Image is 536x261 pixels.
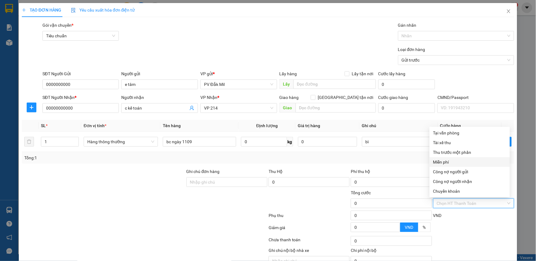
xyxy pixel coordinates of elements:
[27,103,36,112] button: plus
[398,47,425,52] label: Loại đơn hàng
[430,167,510,177] div: Cước gửi hàng sẽ được ghi vào công nợ của người gửi
[21,42,35,46] span: PV Đắk Mil
[293,79,376,89] input: Dọc đường
[186,169,220,174] label: Ghi chú đơn hàng
[280,71,297,76] span: Lấy hàng
[405,225,414,230] span: VND
[437,94,514,101] div: CMND/Passport
[21,36,70,41] strong: BIÊN NHẬN GỬI HÀNG HOÁ
[433,149,506,156] div: Thu trước một phần
[58,27,85,32] span: 12:05:41 [DATE]
[350,70,376,77] span: Lấy tận nơi
[163,137,236,147] input: VD: Bàn, Ghế
[204,103,273,113] span: VP 214
[506,9,511,14] span: close
[280,95,299,100] span: Giao hàng
[378,71,406,76] label: Cước lấy hàng
[6,42,12,51] span: Nơi gửi:
[24,154,207,161] div: Tổng: 1
[268,224,350,235] div: Giảm giá
[24,137,34,147] button: delete
[287,137,293,147] span: kg
[71,8,135,12] span: Yêu cầu xuất hóa đơn điện tử
[398,23,417,28] label: Gán nhãn
[268,212,350,223] div: Phụ thu
[269,169,283,174] span: Thu Hộ
[42,23,73,28] span: Gói vận chuyển
[433,139,506,146] div: Tài xế thu
[433,130,506,136] div: Tại văn phòng
[362,137,435,147] input: Ghi Chú
[433,159,506,165] div: Miễn phí
[269,247,350,256] div: Ghi chú nội bộ nhà xe
[46,31,116,40] span: Tiêu chuẩn
[22,8,26,12] span: plus
[121,70,198,77] div: Người gửi
[27,105,36,110] span: plus
[163,123,181,128] span: Tên hàng
[87,137,154,146] span: Hàng thông thường
[430,177,510,186] div: Cước gửi hàng sẽ được ghi vào công nợ của người nhận
[121,94,198,101] div: Người nhận
[351,168,432,177] div: Phí thu hộ
[402,56,511,65] span: Gửi trước
[378,80,435,89] input: Cước lấy hàng
[296,103,376,113] input: Dọc đường
[186,177,267,187] input: Ghi chú đơn hàng
[433,188,506,195] div: Chuyển khoản
[280,103,296,113] span: Giao
[84,123,106,128] span: Đơn vị tính
[200,95,217,100] span: VP Nhận
[46,42,56,51] span: Nơi nhận:
[433,178,506,185] div: Công nợ người nhận
[500,3,517,20] button: Close
[440,123,461,128] span: Cước hàng
[316,94,376,101] span: [GEOGRAPHIC_DATA] tận nơi
[423,225,426,230] span: %
[204,80,273,89] span: PV Đắk Mil
[298,137,357,147] input: 0
[378,103,435,113] input: Cước giao hàng
[60,23,85,27] span: DM09250308
[298,123,320,128] span: Giá trị hàng
[351,247,432,256] div: Chi phí nội bộ
[42,94,119,101] div: SĐT Người Nhận
[360,120,438,132] th: Ghi chú
[200,70,277,77] div: VP gửi
[71,8,76,13] img: icon
[41,123,46,128] span: SL
[280,79,293,89] span: Lấy
[256,123,278,128] span: Định lượng
[42,70,119,77] div: SĐT Người Gửi
[268,236,350,247] div: Chưa thanh toán
[189,106,194,110] span: user-add
[378,95,408,100] label: Cước giao hàng
[433,213,442,218] span: VND
[22,8,61,12] span: TẠO ĐƠN HÀNG
[16,10,49,32] strong: CÔNG TY TNHH [GEOGRAPHIC_DATA] 214 QL13 - P.26 - Q.BÌNH THẠNH - TP HCM 1900888606
[6,14,14,29] img: logo
[351,190,371,195] span: Tổng cước
[433,168,506,175] div: Công nợ người gửi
